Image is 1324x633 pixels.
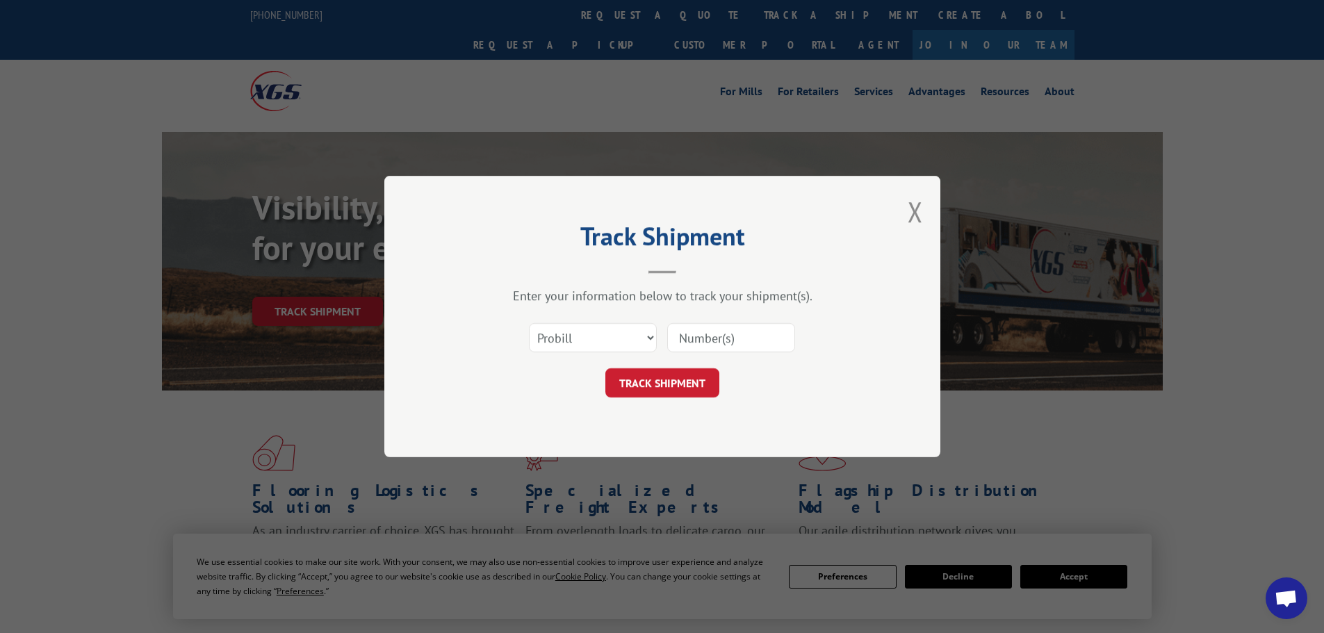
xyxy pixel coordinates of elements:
button: TRACK SHIPMENT [605,368,719,397]
div: Enter your information below to track your shipment(s). [454,288,871,304]
input: Number(s) [667,323,795,352]
div: Open chat [1266,577,1307,619]
button: Close modal [908,193,923,230]
h2: Track Shipment [454,227,871,253]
